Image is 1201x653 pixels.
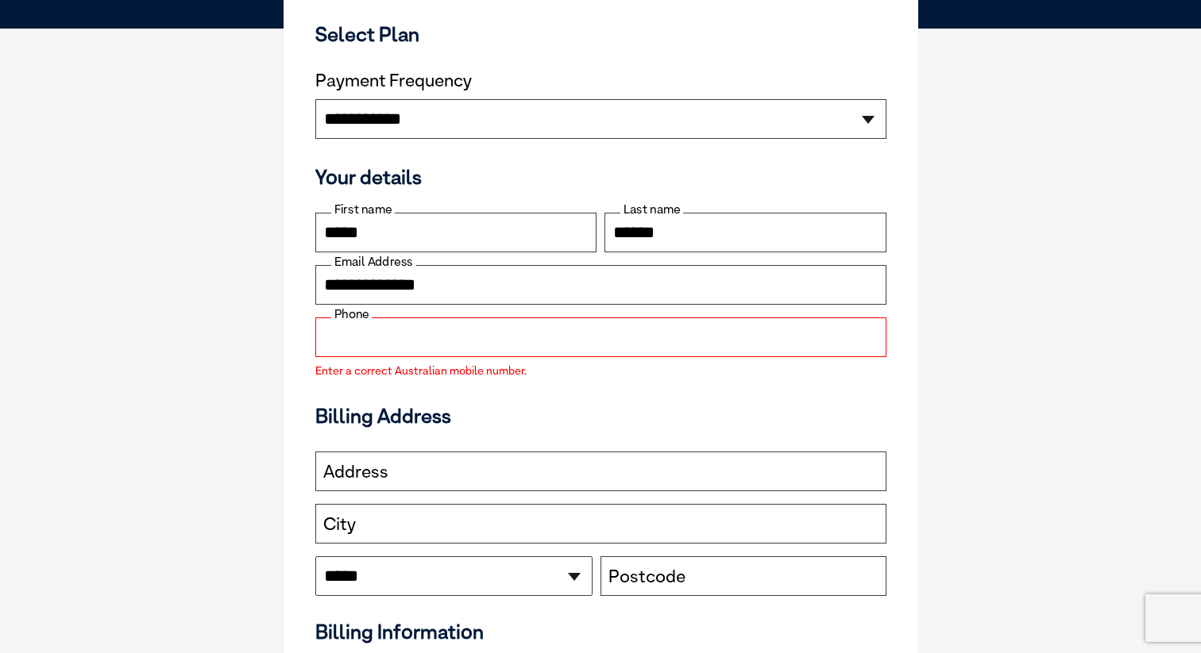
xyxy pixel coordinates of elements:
h3: Your details [315,165,886,189]
label: First name [331,202,395,217]
label: Postcode [608,567,685,587]
h3: Select Plan [315,22,886,46]
h3: Billing Address [315,404,886,428]
label: Last name [620,202,683,217]
h3: Billing Information [315,620,886,643]
label: Address [323,462,388,482]
label: Payment Frequency [315,71,472,91]
label: City [323,514,356,535]
label: Email Address [331,255,415,269]
label: Enter a correct Australian mobile number. [315,365,886,376]
label: Phone [331,307,372,321]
